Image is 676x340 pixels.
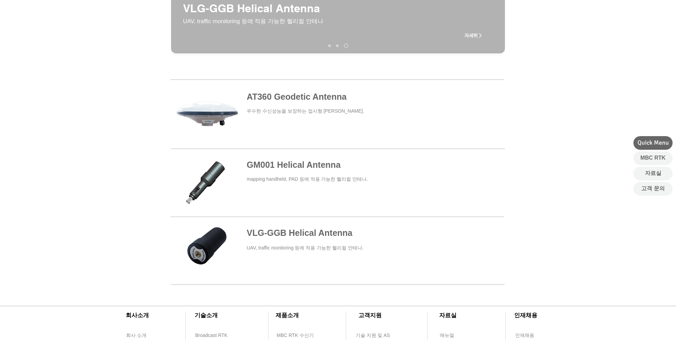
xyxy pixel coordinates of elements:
a: MBC RTK 수신기 [276,331,327,340]
span: MBC RTK 수신기 [277,332,314,339]
span: ​고객지원 [358,312,382,319]
span: 자세히 > [464,33,482,38]
span: ​기술소개 [195,312,218,319]
span: 인재채용 [515,332,534,339]
a: AT200 Aviation Antenna [336,44,339,47]
a: 자세히 > [459,29,487,42]
a: Broadcast RTK [195,331,234,340]
a: 기술 지원 및 AS [355,331,406,340]
span: ​자료실 [439,312,457,319]
span: VLG-GGB Helical Antenna [183,2,320,15]
span: Broadcast RTK [195,332,228,339]
a: 인재채용 [515,331,547,340]
span: ​제품소개 [276,312,299,319]
span: ​인재채용 [514,312,537,319]
a: AT340 Geodetic Antenna [328,44,331,47]
span: UAV, traffic monitoring 등에 적용 가능한 헬리컬 안테나 [183,18,323,25]
span: 매뉴얼 [440,332,454,339]
span: 회사 소개 [126,332,147,339]
iframe: Wix Chat [550,126,676,340]
a: 매뉴얼 [440,331,479,340]
span: ​회사소개 [126,312,149,319]
a: AT190 Helix Antenna [344,44,348,48]
a: 회사 소개 [126,331,165,340]
nav: 슬라이드 [325,44,351,48]
span: 기술 지원 및 AS [356,332,390,339]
